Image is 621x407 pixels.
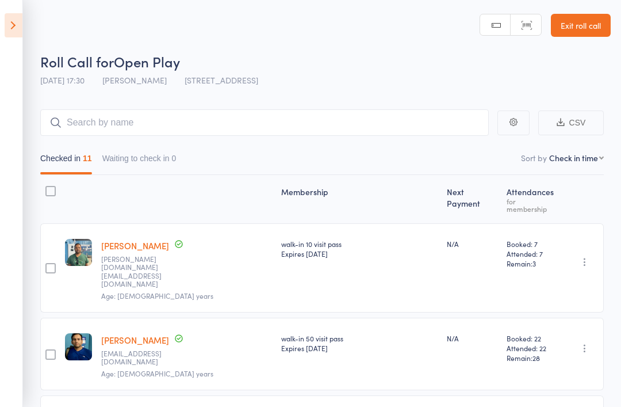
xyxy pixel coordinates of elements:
[65,333,92,360] img: image1693066057.png
[447,333,498,343] div: N/A
[83,154,92,163] div: 11
[507,249,557,258] span: Attended: 7
[277,180,442,218] div: Membership
[521,152,547,163] label: Sort by
[102,148,177,174] button: Waiting to check in0
[65,239,92,266] img: image1690658659.png
[40,148,92,174] button: Checked in11
[502,180,562,218] div: Atten­dances
[281,343,438,353] div: Expires [DATE]
[549,152,598,163] div: Check in time
[101,255,176,288] small: parthiban.tm@gmail.com
[551,14,611,37] a: Exit roll call
[532,258,536,268] span: 3
[101,349,176,366] small: anand_krishnan13@hotmail.com
[40,74,85,86] span: [DATE] 17:30
[447,239,498,249] div: N/A
[101,334,169,346] a: [PERSON_NAME]
[281,249,438,258] div: Expires [DATE]
[507,343,557,353] span: Attended: 22
[40,109,489,136] input: Search by name
[538,111,604,135] button: CSV
[172,154,177,163] div: 0
[507,239,557,249] span: Booked: 7
[281,239,438,258] div: walk-in 10 visit pass
[532,353,540,363] span: 28
[40,52,114,71] span: Roll Call for
[507,353,557,363] span: Remain:
[101,239,169,252] a: [PERSON_NAME]
[507,197,557,212] div: for membership
[507,258,557,268] span: Remain:
[101,368,213,378] span: Age: [DEMOGRAPHIC_DATA] years
[114,52,180,71] span: Open Play
[185,74,258,86] span: [STREET_ADDRESS]
[442,180,503,218] div: Next Payment
[101,291,213,301] span: Age: [DEMOGRAPHIC_DATA] years
[102,74,167,86] span: [PERSON_NAME]
[507,333,557,343] span: Booked: 22
[281,333,438,353] div: walk-in 50 visit pass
